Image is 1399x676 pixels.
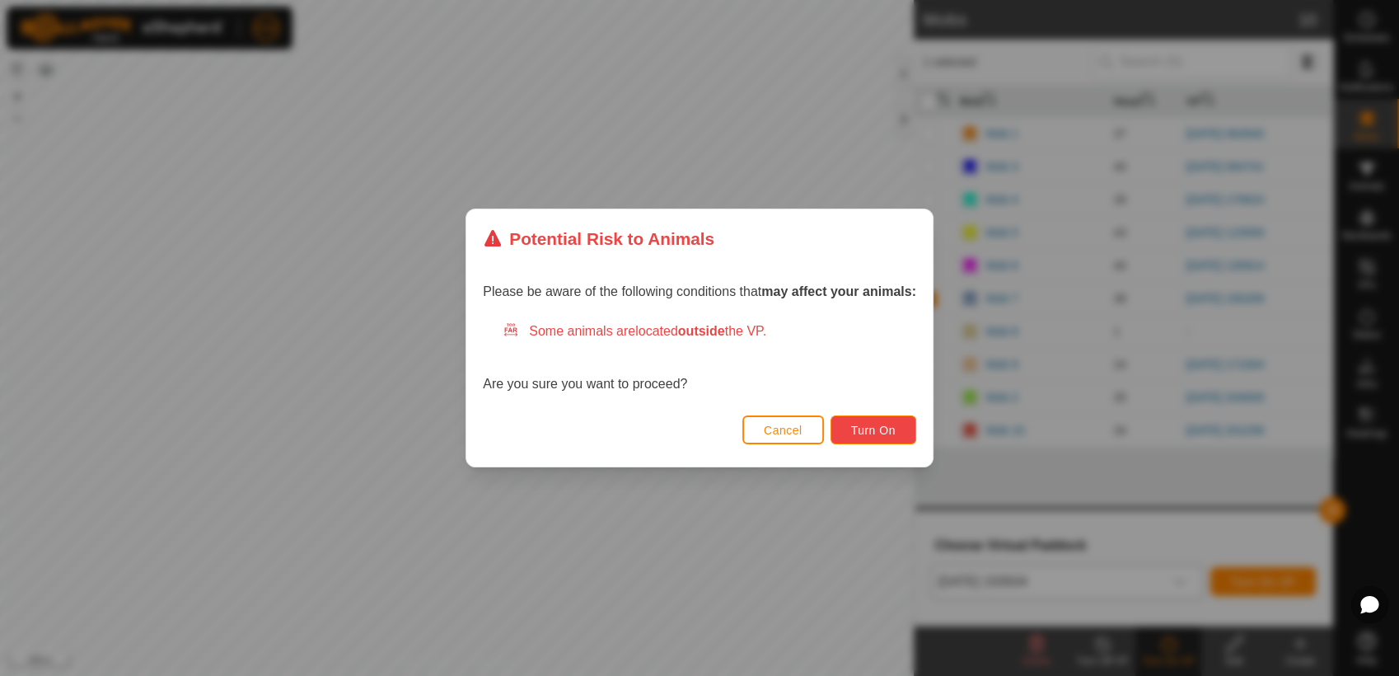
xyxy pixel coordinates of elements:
[483,226,714,251] div: Potential Risk to Animals
[742,415,824,444] button: Cancel
[635,324,766,338] span: located the VP.
[831,415,916,444] button: Turn On
[851,424,896,437] span: Turn On
[483,322,916,394] div: Are you sure you want to proceed?
[764,424,802,437] span: Cancel
[483,284,916,298] span: Please be aware of the following conditions that
[678,324,725,338] strong: outside
[761,284,916,298] strong: may affect your animals:
[503,322,916,341] div: Some animals are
